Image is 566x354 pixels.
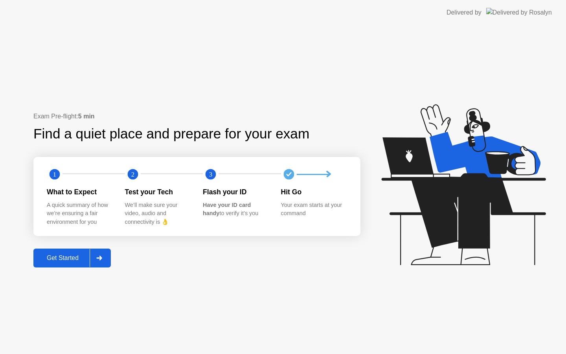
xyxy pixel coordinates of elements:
[47,201,112,227] div: A quick summary of how we’re ensuring a fair environment for you
[125,187,191,197] div: Test your Tech
[33,124,311,144] div: Find a quiet place and prepare for your exam
[33,249,111,267] button: Get Started
[125,201,191,227] div: We’ll make sure your video, audio and connectivity is 👌
[33,112,360,121] div: Exam Pre-flight:
[131,171,134,178] text: 2
[281,187,347,197] div: Hit Go
[53,171,56,178] text: 1
[203,202,251,217] b: Have your ID card handy
[281,201,347,218] div: Your exam starts at your command
[447,8,481,17] div: Delivered by
[36,254,90,262] div: Get Started
[486,8,552,17] img: Delivered by Rosalyn
[203,201,268,218] div: to verify it’s you
[209,171,212,178] text: 3
[78,113,95,120] b: 5 min
[47,187,112,197] div: What to Expect
[203,187,268,197] div: Flash your ID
